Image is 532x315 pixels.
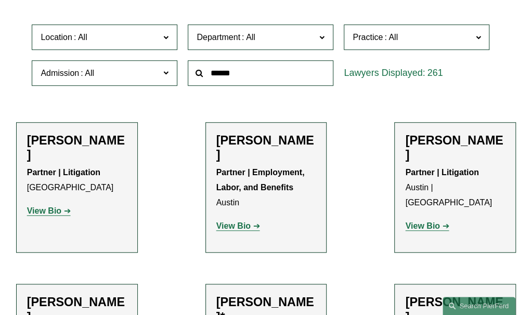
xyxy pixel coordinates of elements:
strong: Partner | Litigation [405,168,478,177]
strong: View Bio [405,221,439,230]
span: Practice [353,33,383,42]
strong: Partner | Employment, Labor, and Benefits [216,168,307,192]
h2: [PERSON_NAME] [405,133,505,163]
span: Location [41,33,72,42]
strong: Partner | Litigation [27,168,100,177]
strong: View Bio [216,221,251,230]
span: Department [197,33,240,42]
a: View Bio [405,221,449,230]
a: View Bio [216,221,260,230]
a: View Bio [27,206,71,215]
span: 261 [427,68,443,78]
h2: [PERSON_NAME] [27,133,127,163]
span: Admission [41,69,79,77]
strong: View Bio [27,206,61,215]
a: Search this site [443,297,515,315]
h2: [PERSON_NAME] [216,133,316,163]
p: Austin | [GEOGRAPHIC_DATA] [405,165,505,210]
p: [GEOGRAPHIC_DATA] [27,165,127,195]
p: Austin [216,165,316,210]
